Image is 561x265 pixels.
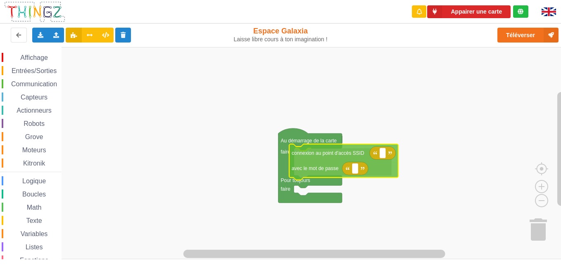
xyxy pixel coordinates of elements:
[19,230,49,237] span: Variables
[513,5,528,18] div: Tu es connecté au serveur de création de Thingz
[25,217,43,224] span: Texte
[4,1,66,23] img: thingz_logo.png
[497,28,559,43] button: Téléverser
[233,36,328,43] div: Laisse libre cours à ton imagination !
[427,5,511,18] button: Appairer une carte
[233,26,328,43] div: Espace Galaxia
[19,54,49,61] span: Affichage
[292,150,364,156] text: connexion au point d'accès SSID
[24,133,45,140] span: Grove
[10,80,58,88] span: Communication
[281,138,337,144] text: Au démarrage de la carte
[292,166,339,171] text: avec le mot de passe
[19,94,49,101] span: Capteurs
[19,257,50,264] span: Fonctions
[24,244,44,251] span: Listes
[542,7,556,16] img: gb.png
[21,177,47,185] span: Logique
[21,147,48,154] span: Moteurs
[10,67,58,74] span: Entrées/Sorties
[15,107,53,114] span: Actionneurs
[22,160,46,167] span: Kitronik
[21,191,47,198] span: Boucles
[22,120,46,127] span: Robots
[26,204,43,211] span: Math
